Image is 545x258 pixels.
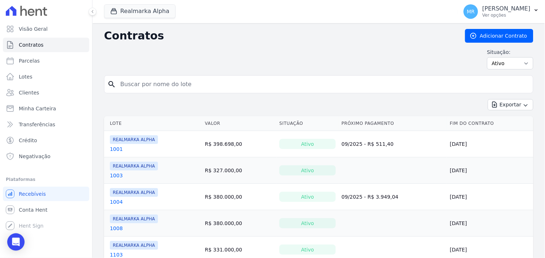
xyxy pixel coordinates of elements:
[342,194,399,200] a: 09/2025 - R$ 3.949,04
[279,165,336,175] div: Ativo
[482,12,531,18] p: Ver opções
[107,80,116,89] i: search
[19,137,37,144] span: Crédito
[19,57,40,64] span: Parcelas
[3,187,89,201] a: Recebíveis
[487,48,533,56] label: Situação:
[3,69,89,84] a: Lotes
[110,145,123,153] a: 1001
[110,135,158,144] span: REALMARKA ALPHA
[110,198,123,206] a: 1004
[279,192,336,202] div: Ativo
[3,54,89,68] a: Parcelas
[104,4,176,18] button: Realmarka Alpha
[276,116,339,131] th: Situação
[110,241,158,250] span: REALMARKA ALPHA
[19,41,43,48] span: Contratos
[110,172,123,179] a: 1003
[3,203,89,217] a: Conta Hent
[202,131,276,157] td: R$ 398.698,00
[488,99,533,110] button: Exportar
[19,153,51,160] span: Negativação
[3,38,89,52] a: Contratos
[19,121,55,128] span: Transferências
[3,85,89,100] a: Clientes
[202,210,276,237] td: R$ 380.000,00
[19,73,33,80] span: Lotes
[110,215,158,223] span: REALMARKA ALPHA
[202,157,276,184] td: R$ 327.000,00
[3,22,89,36] a: Visão Geral
[110,162,158,170] span: REALMARKA ALPHA
[339,116,447,131] th: Próximo Pagamento
[458,1,545,22] button: MR [PERSON_NAME] Ver opções
[482,5,531,12] p: [PERSON_NAME]
[279,218,336,228] div: Ativo
[465,29,533,43] a: Adicionar Contrato
[3,117,89,132] a: Transferências
[467,9,475,14] span: MR
[3,149,89,164] a: Negativação
[104,116,202,131] th: Lote
[447,210,533,237] td: [DATE]
[104,29,454,42] h2: Contratos
[110,225,123,232] a: 1008
[110,188,158,197] span: REALMARKA ALPHA
[19,25,48,33] span: Visão Geral
[6,175,86,184] div: Plataformas
[19,105,56,112] span: Minha Carteira
[19,206,47,213] span: Conta Hent
[19,89,39,96] span: Clientes
[3,133,89,148] a: Crédito
[202,184,276,210] td: R$ 380.000,00
[19,190,46,198] span: Recebíveis
[7,233,25,251] div: Open Intercom Messenger
[342,141,394,147] a: 09/2025 - R$ 511,40
[447,131,533,157] td: [DATE]
[447,157,533,184] td: [DATE]
[447,116,533,131] th: Fim do Contrato
[279,245,336,255] div: Ativo
[202,116,276,131] th: Valor
[3,101,89,116] a: Minha Carteira
[447,184,533,210] td: [DATE]
[279,139,336,149] div: Ativo
[116,77,530,92] input: Buscar por nome do lote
